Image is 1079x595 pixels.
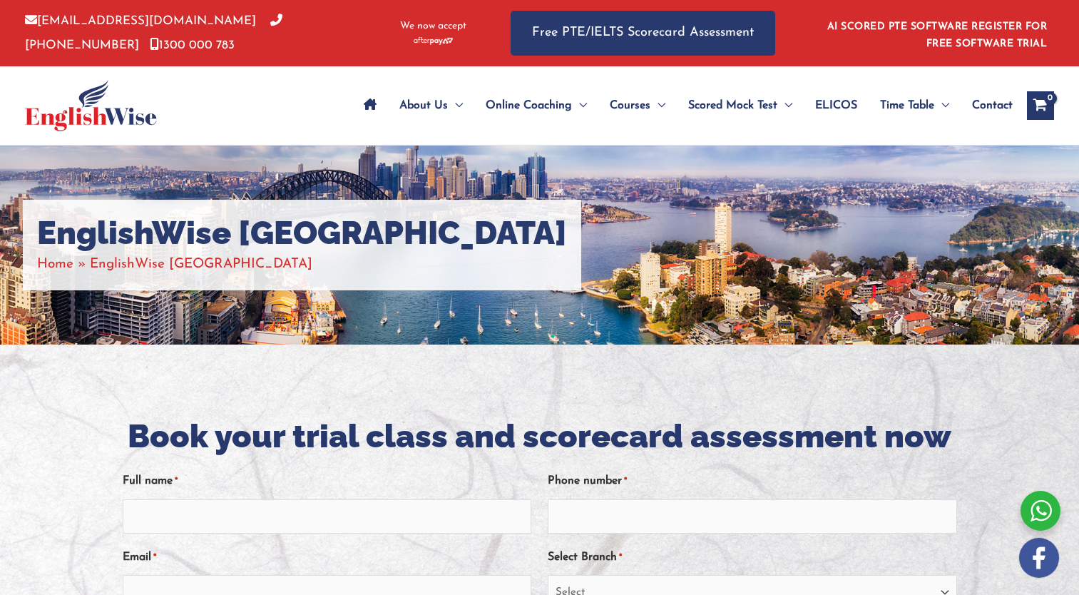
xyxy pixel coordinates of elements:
span: Menu Toggle [934,81,949,131]
span: Menu Toggle [777,81,792,131]
span: Time Table [880,81,934,131]
h1: EnglishWise [GEOGRAPHIC_DATA] [37,214,567,253]
label: Select Branch [548,546,622,569]
a: [PHONE_NUMBER] [25,15,282,51]
a: Time TableMenu Toggle [869,81,961,131]
img: white-facebook.png [1019,538,1059,578]
img: cropped-ew-logo [25,80,157,131]
span: Menu Toggle [572,81,587,131]
a: [EMAIL_ADDRESS][DOMAIN_NAME] [25,15,256,27]
label: Phone number [548,469,627,493]
span: Scored Mock Test [688,81,777,131]
a: Home [37,258,73,271]
a: Contact [961,81,1013,131]
nav: Site Navigation: Main Menu [352,81,1013,131]
h2: Book your trial class and scorecard assessment now [123,416,957,458]
span: Menu Toggle [448,81,463,131]
a: Online CoachingMenu Toggle [474,81,598,131]
span: About Us [399,81,448,131]
span: Courses [610,81,650,131]
a: Scored Mock TestMenu Toggle [677,81,804,131]
span: EnglishWise [GEOGRAPHIC_DATA] [90,258,312,271]
aside: Header Widget 1 [819,10,1054,56]
label: Email [123,546,156,569]
img: Afterpay-Logo [414,37,453,45]
span: We now accept [400,19,466,34]
span: ELICOS [815,81,857,131]
span: Menu Toggle [650,81,665,131]
a: View Shopping Cart, empty [1027,91,1054,120]
span: Online Coaching [486,81,572,131]
nav: Breadcrumbs [37,253,567,276]
span: Contact [972,81,1013,131]
a: About UsMenu Toggle [388,81,474,131]
a: Free PTE/IELTS Scorecard Assessment [511,11,775,56]
a: CoursesMenu Toggle [598,81,677,131]
label: Full name [123,469,178,493]
a: ELICOS [804,81,869,131]
a: AI SCORED PTE SOFTWARE REGISTER FOR FREE SOFTWARE TRIAL [827,21,1048,49]
a: 1300 000 783 [150,39,235,51]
